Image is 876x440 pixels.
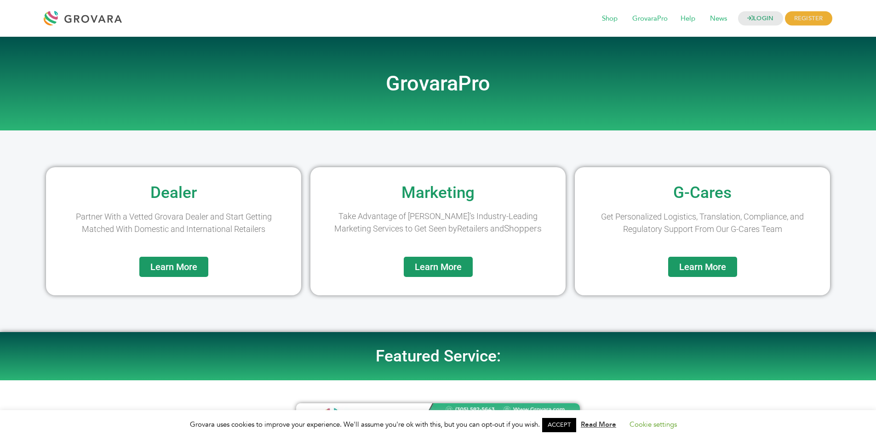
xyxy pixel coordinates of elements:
p: Partner With a Vetted Grovara Dealer and Start Getting Matched With Domestic and International Re... [64,210,283,235]
span: Shoppers [504,223,542,234]
span: Learn More [415,262,462,271]
a: LOGIN [738,11,783,26]
a: Learn More [668,257,737,277]
a: News [704,14,733,24]
h2: Marketing [315,185,561,201]
h2: Dealer [51,185,297,201]
h2: Featured Service: [176,348,700,364]
p: Get Personalized Logistics, Translation, Compliance, and Regulatory Support From Our G-Cares Team [593,210,812,235]
span: REGISTER [785,11,832,26]
span: News [704,10,733,28]
a: Read More [581,420,616,429]
a: ACCEPT [542,418,576,432]
a: Help [674,14,702,24]
span: Grovara uses cookies to improve your experience. We'll assume you're ok with this, but you can op... [190,420,686,429]
a: Learn More [139,257,208,277]
a: Learn More [404,257,473,277]
h2: G-Cares [579,185,825,201]
span: Help [674,10,702,28]
span: GrovaraPro [626,10,674,28]
span: Learn More [150,262,197,271]
h2: GrovaraPro [176,73,700,94]
a: Cookie settings [630,420,677,429]
span: Retailers and [457,224,504,233]
p: Take Advantage of [PERSON_NAME]’s Industry-Leading Marketing Services to Get Seen by [329,210,547,236]
a: GrovaraPro [626,14,674,24]
span: Learn More [679,262,726,271]
span: Shop [595,10,624,28]
a: Shop [595,14,624,24]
